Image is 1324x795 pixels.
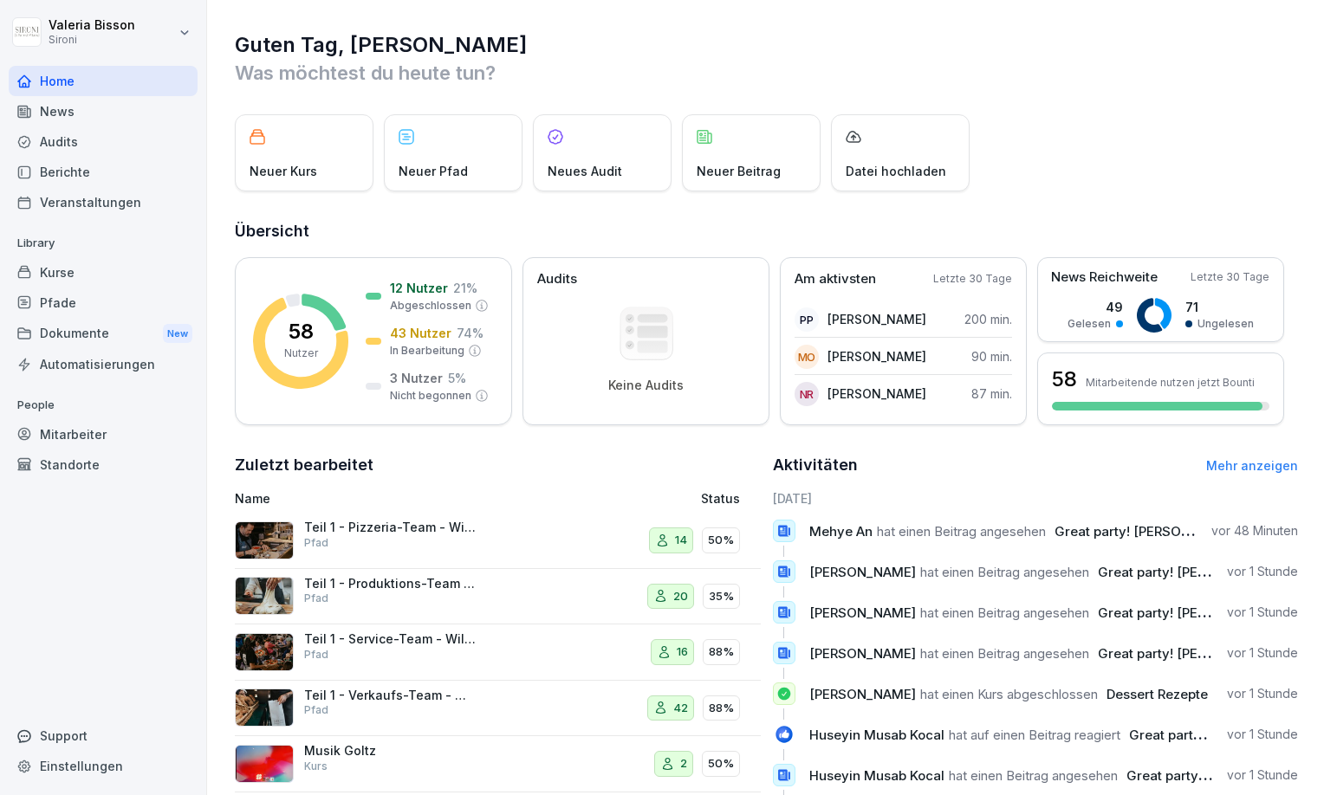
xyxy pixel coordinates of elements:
p: Library [9,229,198,257]
span: [PERSON_NAME] [809,564,916,580]
p: People [9,391,198,419]
p: 43 Nutzer [390,324,451,342]
p: [PERSON_NAME] [827,347,926,365]
p: Pfad [304,591,328,606]
span: [PERSON_NAME] [809,686,916,702]
a: Teil 1 - Verkaufs-Team - Willkommen bei [GEOGRAPHIC_DATA]Pfad4288% [235,681,761,737]
a: Home [9,66,198,96]
p: [PERSON_NAME] [827,385,926,403]
a: Kurse [9,257,198,288]
p: 74 % [457,324,484,342]
span: Dessert Rezepte [1107,686,1208,702]
h3: 58 [1052,365,1077,394]
p: Neues Audit [548,162,622,180]
h1: Guten Tag, [PERSON_NAME] [235,31,1298,59]
p: Ungelesen [1197,316,1254,332]
a: DokumenteNew [9,318,198,350]
h6: [DATE] [773,489,1299,507]
p: News Reichweite [1051,268,1158,288]
p: Neuer Kurs [250,162,317,180]
p: vor 1 Stunde [1227,644,1298,662]
span: Huseyin Musab Kocal [809,727,944,743]
span: hat einen Beitrag angesehen [920,645,1089,662]
p: vor 1 Stunde [1227,563,1298,580]
p: vor 48 Minuten [1211,522,1298,540]
div: New [163,324,192,344]
h2: Übersicht [235,219,1298,243]
p: Gelesen [1068,316,1111,332]
span: hat auf einen Beitrag reagiert [949,727,1120,743]
div: MO [795,345,819,369]
p: Teil 1 - Pizzeria-Team - Willkommen bei [GEOGRAPHIC_DATA] [304,520,477,535]
p: 2 [680,755,687,772]
p: Nutzer [284,346,318,361]
p: 200 min. [964,310,1012,328]
p: Musik Goltz [304,743,477,759]
p: Letzte 30 Tage [933,271,1012,287]
p: 58 [289,321,314,342]
span: hat einen Kurs abgeschlossen [920,686,1098,702]
p: In Bearbeitung [390,343,464,359]
a: Standorte [9,449,198,480]
p: Teil 1 - Verkaufs-Team - Willkommen bei [GEOGRAPHIC_DATA] [304,688,477,703]
p: Pfad [304,535,328,551]
img: b10tsfy3ie58eoi8oirpsp1u.png [235,577,294,615]
div: PP [795,307,819,332]
p: Was möchtest du heute tun? [235,59,1298,87]
div: Mitarbeiter [9,419,198,449]
img: kf82swl4divpulkxugp5dhuh.png [235,521,294,559]
a: Musik GoltzKurs250% [235,736,761,792]
p: Keine Audits [608,378,684,393]
span: [PERSON_NAME] [809,604,916,621]
p: vor 1 Stunde [1227,726,1298,743]
img: yh4wz2vfvintp4rn1kv0mog4.png [235,745,294,783]
span: Huseyin Musab Kocal [809,767,944,784]
p: Neuer Pfad [399,162,468,180]
p: [PERSON_NAME] [827,310,926,328]
p: 20 [673,588,688,605]
p: Kurs [304,759,328,774]
a: Einstellungen [9,751,198,781]
p: Teil 1 - Service-Team - Willkommen bei [GEOGRAPHIC_DATA] [304,631,477,647]
div: Support [9,721,198,751]
span: hat einen Beitrag angesehen [920,564,1089,580]
p: Neuer Beitrag [697,162,781,180]
a: Pfade [9,288,198,318]
p: Datei hochladen [846,162,946,180]
p: 12 Nutzer [390,279,448,297]
p: Status [701,489,740,507]
p: 71 [1185,298,1254,316]
p: 16 [677,643,688,661]
a: Berichte [9,157,198,187]
div: Dokumente [9,318,198,350]
p: 87 min. [971,385,1012,403]
span: hat einen Beitrag angesehen [949,767,1118,784]
p: Letzte 30 Tage [1191,269,1269,285]
p: Sironi [49,34,135,46]
p: Nicht begonnen [390,388,471,404]
p: Pfad [304,647,328,662]
a: Automatisierungen [9,349,198,379]
p: 88% [709,643,734,661]
span: hat einen Beitrag angesehen [877,523,1046,540]
p: Pfad [304,702,328,718]
a: Veranstaltungen [9,187,198,217]
p: 3 Nutzer [390,369,443,387]
a: Mehr anzeigen [1206,458,1298,473]
p: vor 1 Stunde [1227,685,1298,702]
p: 88% [709,700,734,717]
a: Audits [9,126,198,157]
p: 5 % [448,369,466,387]
p: 50% [708,755,734,772]
p: 35% [709,588,734,605]
p: 14 [675,532,687,549]
a: News [9,96,198,126]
